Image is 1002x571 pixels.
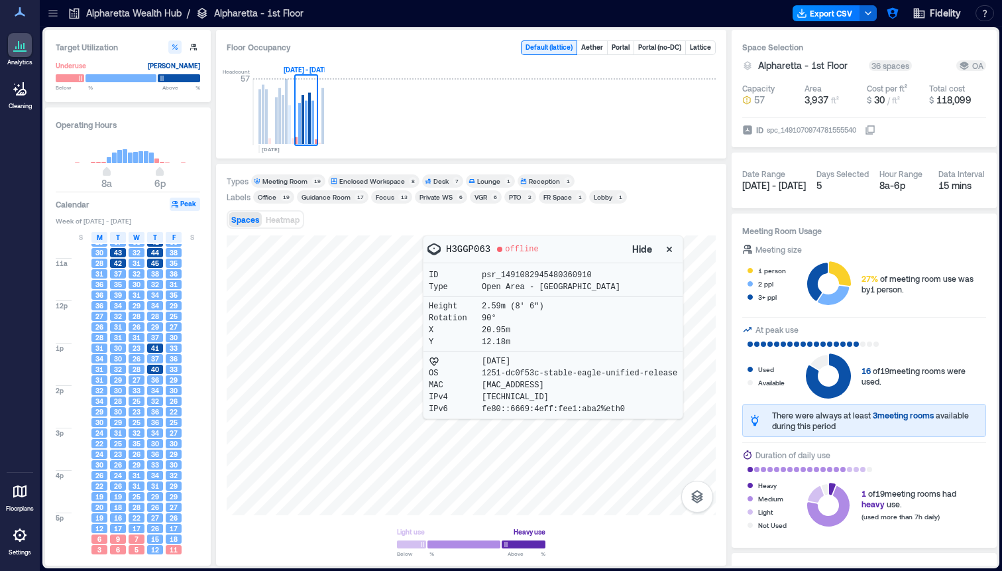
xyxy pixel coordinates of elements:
[429,301,482,312] p: Height
[755,448,830,462] div: Duration of daily use
[529,176,560,186] div: Reception
[114,397,122,406] span: 28
[95,428,103,438] span: 24
[170,312,178,321] span: 25
[151,418,159,427] span: 36
[873,411,934,420] span: 3 meeting rooms
[114,503,122,512] span: 18
[170,259,178,268] span: 35
[170,439,178,448] span: 30
[482,282,620,292] p: Open Area - [GEOGRAPHIC_DATA]
[758,376,785,389] div: Available
[429,404,482,414] p: IPv6
[170,428,178,438] span: 27
[170,280,178,289] span: 31
[376,192,394,202] div: Focus
[6,505,34,513] p: Floorplans
[133,269,140,279] span: 32
[170,365,178,374] span: 33
[742,40,986,54] h3: Space Selection
[95,333,103,342] span: 28
[862,489,866,498] span: 1
[133,312,140,321] span: 28
[151,375,159,385] span: 36
[95,513,103,523] span: 19
[86,7,182,20] p: Alpharetta Wealth Hub
[867,83,907,94] div: Cost per ft²
[95,450,103,459] span: 24
[56,344,64,353] span: 1p
[758,290,777,304] div: 3+ ppl
[862,273,986,294] div: of meeting room use was by 1 person .
[95,492,103,501] span: 19
[151,407,159,416] span: 36
[151,344,159,353] span: 41
[133,301,140,310] span: 29
[262,176,307,186] div: Meeting Room
[97,535,101,544] span: 6
[887,95,900,105] span: / ft²
[170,397,178,406] span: 26
[151,460,159,470] span: 33
[114,280,122,289] span: 35
[114,524,122,533] span: 17
[865,125,875,135] button: IDspc_1491070974781555540
[429,392,482,403] p: IPv4
[170,269,178,279] span: 36
[862,513,940,521] span: (used more than 7h daily)
[477,176,500,186] div: Lounge
[758,59,863,72] button: Alpharetta - 1st Floor
[114,418,122,427] span: 29
[742,83,775,94] div: Capacity
[95,248,103,257] span: 30
[474,192,487,202] div: VGR
[398,193,410,201] div: 13
[742,168,785,179] div: Date Range
[805,83,822,94] div: Area
[482,368,677,379] p: 1251-dc0f53c-stable-eagle-unified-release
[227,192,250,202] div: Labels
[151,322,159,332] span: 29
[56,259,68,268] span: 11a
[514,525,545,539] div: Heavy use
[258,192,276,202] div: Office
[116,232,120,243] span: T
[311,177,323,185] div: 19
[95,386,103,395] span: 32
[95,269,103,279] span: 31
[114,386,122,395] span: 30
[397,525,425,539] div: Light use
[170,386,178,395] span: 30
[608,41,634,54] button: Portal
[133,471,140,480] span: 31
[355,193,366,201] div: 17
[867,94,924,107] button: $ 30 / ft²
[429,337,482,348] p: Y
[114,481,122,491] span: 26
[2,476,38,517] a: Floorplans
[522,41,577,54] button: Default (lattice)
[491,193,499,201] div: 6
[429,368,482,379] p: OS
[409,177,417,185] div: 8
[862,499,885,509] span: heavy
[133,439,140,448] span: 35
[9,102,32,110] p: Cleaning
[772,410,980,431] div: There were always at least available during this period
[56,84,93,92] span: Below %
[755,323,799,336] div: At peak use
[504,177,512,185] div: 1
[227,40,510,55] div: Floor Occupancy
[170,513,178,523] span: 26
[114,269,122,279] span: 37
[482,380,544,391] p: [MAC_ADDRESS]
[133,513,140,523] span: 22
[56,428,64,438] span: 3p
[114,259,122,268] span: 42
[133,418,140,427] span: 25
[133,524,140,533] span: 17
[56,471,64,480] span: 4p
[151,259,159,268] span: 45
[114,344,122,353] span: 30
[170,481,178,491] span: 29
